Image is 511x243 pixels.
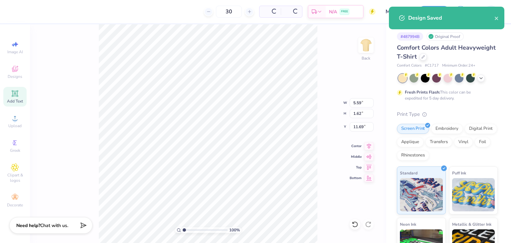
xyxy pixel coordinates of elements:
[346,58,388,65] div: Greek Approval
[469,41,499,51] button: No Marks
[7,99,23,104] span: Add Text
[216,6,242,18] input: – –
[329,8,337,15] span: N/A
[3,172,27,183] span: Clipart & logos
[483,72,499,83] button: No
[400,221,416,228] span: Neon Ink
[346,93,499,101] div: Pricing
[441,56,466,67] button: Not Yet
[346,116,386,123] label: Est. Quantity
[8,123,22,128] span: Upload
[421,41,438,51] button: Yes
[346,42,397,50] div: Collegiate Approval
[229,227,240,233] span: 100 %
[7,202,23,208] span: Decorate
[346,153,499,159] div: Customers will see this price on HQ.
[8,74,22,79] span: Designs
[441,41,466,51] button: Not Yet
[16,222,40,229] strong: Need help?
[381,5,413,18] input: Untitled Design
[403,112,435,127] input: – –
[494,14,499,22] button: close
[366,164,401,171] label: Block Checkout
[7,49,23,55] span: Image AI
[421,56,438,67] button: Yes
[40,222,68,229] span: Chat with us.
[346,73,395,81] div: Send a Copy to Client
[346,136,398,144] label: Price Per Item
[341,9,348,14] span: FREE
[452,221,491,228] span: Metallic & Glitter Ink
[463,72,481,83] button: Yes
[346,26,499,34] div: Submit for
[10,148,20,153] span: Greek
[408,14,494,22] div: Design Saved
[469,56,499,67] button: No Marks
